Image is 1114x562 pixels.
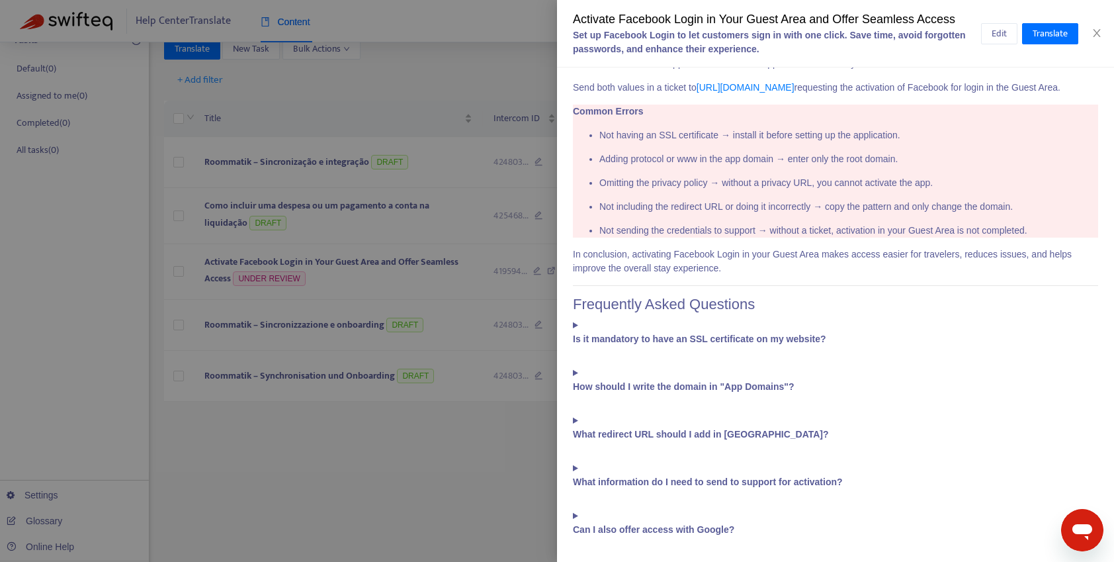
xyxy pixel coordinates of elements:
b: Can I also offer access with Google? [573,524,734,535]
summary: How should I write the domain in "App Domains"? [573,366,1098,394]
p: Not sending the credentials to support → without a ticket, activation in your Guest Area is not c... [599,224,1098,238]
b: Is it mandatory to have an SSL certificate on my website? [573,334,826,344]
b: How should I write the domain in "App Domains"? [573,381,794,392]
div: Activate Facebook Login in Your Guest Area and Offer Seamless Access [573,11,981,28]
p: Not including the redirect URL or doing it incorrectly → copy the pattern and only change the dom... [599,200,1098,214]
button: Close [1088,27,1106,40]
div: Set up Facebook Login to let customers sign in with one click. Save time, avoid forgotten passwor... [573,28,981,56]
span: Translate [1033,26,1068,41]
iframe: Botón para iniciar la ventana de mensajería [1061,509,1103,551]
span: close [1092,28,1102,38]
summary: What information do I need to send to support for activation? [573,461,1098,489]
p: Not having an SSL certificate → install it before setting up the application. [599,128,1098,142]
button: Translate [1022,23,1078,44]
p: Omitting the privacy policy → without a privacy URL, you cannot activate the app. [599,176,1098,190]
summary: Can I also offer access with Google? [573,509,1098,537]
p: Adding protocol or www in the app domain → enter only the root domain. [599,152,1098,166]
b: What redirect URL should I add in [GEOGRAPHIC_DATA]? [573,429,829,440]
b: Common Errors [573,106,644,117]
b: What information do I need to send to support for activation? [573,477,843,487]
a: [URL][DOMAIN_NAME] [697,82,794,93]
p: In conclusion, activating Facebook Login in your Guest Area makes access easier for travelers, re... [573,248,1098,275]
h1: Frequently Asked Questions [573,296,1098,313]
summary: Is it mandatory to have an SSL certificate on my website? [573,318,1098,346]
p: Send both values in a ticket to requesting the activation of Facebook for login in the Guest Area. [573,81,1098,95]
span: Edit [992,26,1007,41]
button: Edit [981,23,1017,44]
summary: What redirect URL should I add in [GEOGRAPHIC_DATA]? [573,414,1098,442]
